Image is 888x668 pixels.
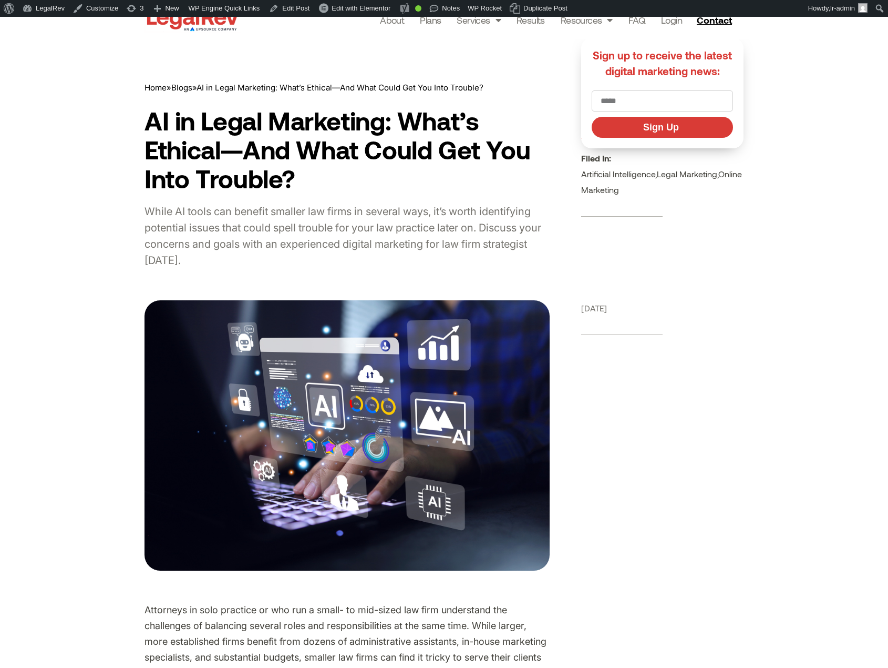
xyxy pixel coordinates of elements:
span: Contact [697,15,732,25]
form: New Form [592,90,733,143]
a: Online Marketing [581,169,742,195]
h1: AI in Legal Marketing: What’s Ethical—And What Could Get You Into Trouble? [144,106,550,194]
span: While AI tools can benefit smaller law firms in several ways, it’s worth identifying potential is... [144,205,541,267]
img: Two hands resting on a laptop keyboard with AI graphics floating above. [144,300,550,571]
nav: Menu [380,13,682,27]
button: Sign Up [592,117,733,138]
a: Legal Marketing [657,169,717,179]
span: [DATE] [581,303,607,313]
span: Edit with Elementor [332,4,390,12]
a: FAQ [628,13,645,27]
span: , , [581,153,742,195]
a: Results [517,13,545,27]
a: Artificial Intelligence [581,169,655,179]
a: Resources [561,13,613,27]
a: Contact [693,12,739,28]
a: Services [457,13,501,27]
b: Filed In: [581,153,611,163]
span: lr-admin [830,4,855,12]
span: Sign up to receive the latest digital marketing news: [593,49,732,77]
span: AI in Legal Marketing: What’s Ethical—And What Could Get You Into Trouble? [197,83,483,93]
a: Plans [420,13,441,27]
div: Good [415,5,421,12]
a: Login [661,13,682,27]
span: Sign Up [643,123,679,132]
a: About [380,13,404,27]
a: Home [144,83,167,93]
span: » » [144,83,483,93]
a: Blogs [171,83,192,93]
